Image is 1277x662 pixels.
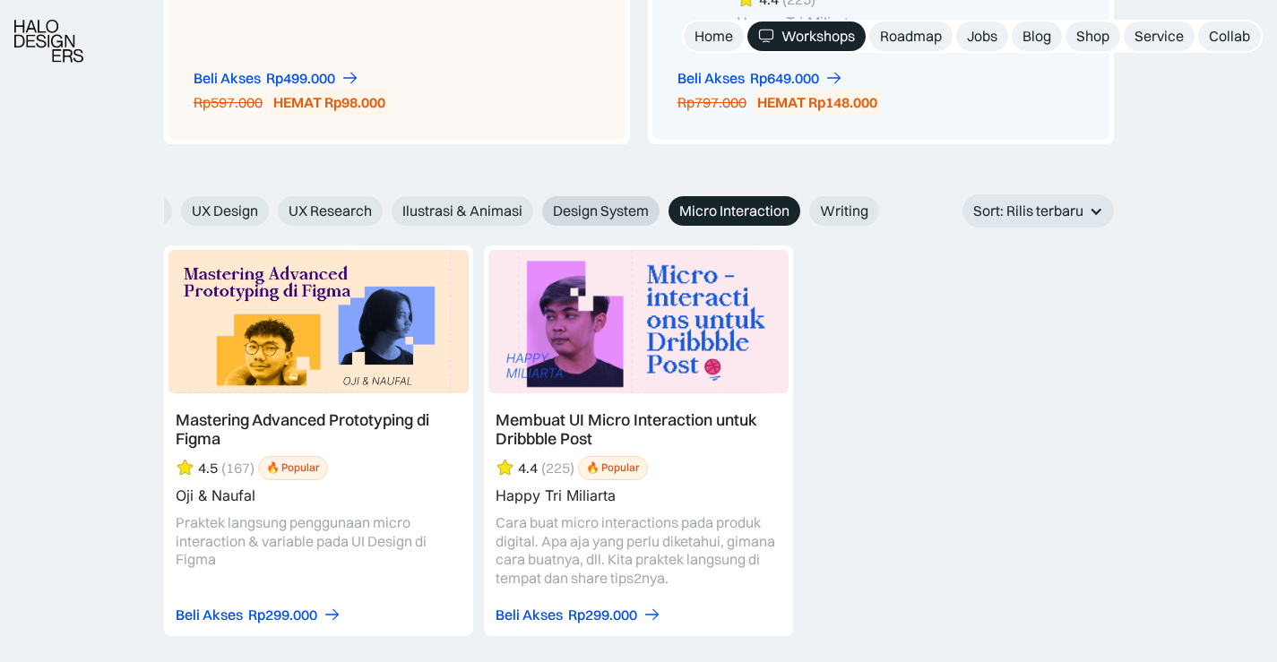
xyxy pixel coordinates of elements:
div: Collab [1209,27,1250,46]
div: Beli Akses [496,606,563,624]
a: Beli AksesRp299.000 [176,606,341,624]
span: UX Design [192,202,258,220]
div: Jobs [967,27,997,46]
div: Rp499.000 [266,69,335,88]
a: Home [684,21,744,51]
div: HEMAT Rp148.000 [757,93,877,112]
div: HEMAT Rp98.000 [273,93,385,112]
div: Service [1135,27,1184,46]
div: Sort: Rilis terbaru [973,202,1083,220]
div: Rp597.000 [194,93,263,112]
a: Beli AksesRp649.000 [677,69,843,88]
div: Rp299.000 [248,606,317,624]
div: Rp797.000 [677,93,746,112]
span: Micro Interaction [679,202,789,220]
div: Workshops [781,27,855,46]
span: UX Research [289,202,372,220]
a: Service [1124,21,1195,51]
a: Collab [1198,21,1261,51]
a: Roadmap [869,21,953,51]
div: Roadmap [880,27,942,46]
a: Shop [1066,21,1120,51]
div: Shop [1076,27,1109,46]
div: Beli Akses [176,606,243,624]
a: Beli AksesRp499.000 [194,69,359,88]
span: Ilustrasi & Animasi [402,202,522,220]
a: Workshops [747,21,866,51]
a: Jobs [956,21,1008,51]
div: Beli Akses [194,69,261,88]
form: Email Form [164,196,908,226]
div: Rp649.000 [750,69,819,88]
div: Happy Tri Miliarta [737,14,986,31]
div: Beli Akses [677,69,745,88]
a: Blog [1012,21,1062,51]
div: Rp299.000 [568,606,637,624]
div: Home [695,27,733,46]
span: Writing [820,202,868,220]
div: Sort: Rilis terbaru [962,194,1114,228]
div: Blog [1022,27,1051,46]
a: Beli AksesRp299.000 [496,606,661,624]
span: Design System [553,202,649,220]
